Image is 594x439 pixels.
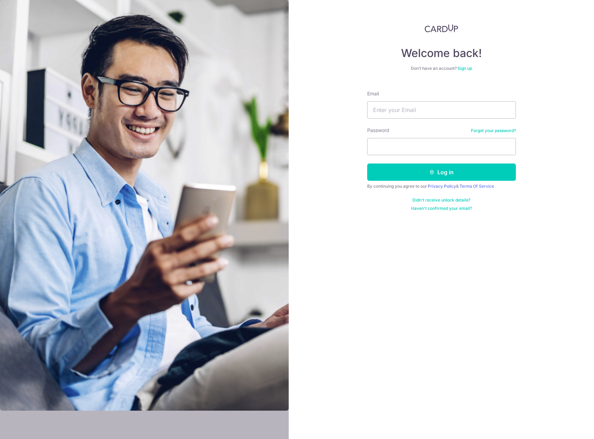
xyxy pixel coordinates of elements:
[367,127,389,134] label: Password
[457,66,472,71] a: Sign up
[471,128,516,133] a: Forgot your password?
[367,66,516,71] div: Don’t have an account?
[367,184,516,189] div: By continuing you agree to our &
[460,184,494,189] a: Terms Of Service
[367,164,516,181] button: Log in
[367,90,379,97] label: Email
[412,197,470,203] a: Didn't receive unlock details?
[425,24,458,32] img: CardUp Logo
[367,46,516,60] h4: Welcome back!
[367,101,516,119] input: Enter your Email
[411,206,472,211] a: Haven't confirmed your email?
[428,184,456,189] a: Privacy Policy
